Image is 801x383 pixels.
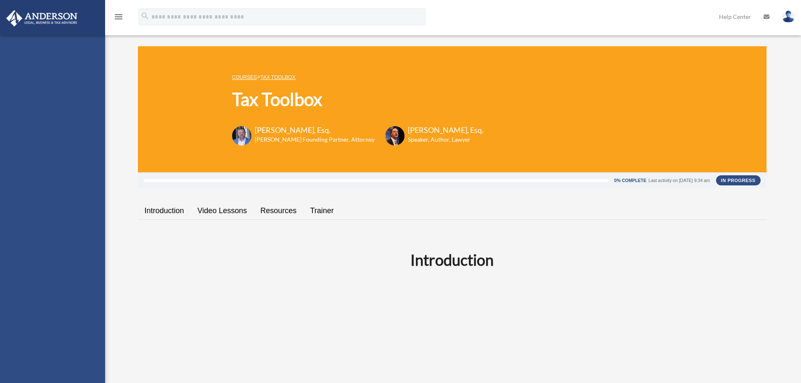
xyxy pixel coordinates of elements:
h1: Tax Toolbox [232,87,484,112]
img: Toby-circle-head.png [232,126,251,145]
img: Anderson Advisors Platinum Portal [4,10,80,26]
h3: [PERSON_NAME], Esq. [408,125,484,135]
div: 0% Complete [614,178,646,183]
i: menu [114,12,124,22]
a: Tax Toolbox [260,74,295,80]
a: COURSES [232,74,257,80]
h6: Speaker, Author, Lawyer [408,135,473,144]
a: menu [114,15,124,22]
a: Video Lessons [191,199,254,223]
h3: [PERSON_NAME], Esq. [255,125,375,135]
p: > [232,72,484,82]
a: Resources [254,199,303,223]
div: Last activity on [DATE] 9:34 am [648,178,710,183]
img: Scott-Estill-Headshot.png [385,126,404,145]
h6: [PERSON_NAME] Founding Partner, Attorney [255,135,375,144]
h2: Introduction [143,249,761,270]
a: Trainer [303,199,340,223]
a: Introduction [138,199,191,223]
i: search [140,11,150,21]
img: User Pic [782,11,795,23]
div: In Progress [716,175,761,185]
